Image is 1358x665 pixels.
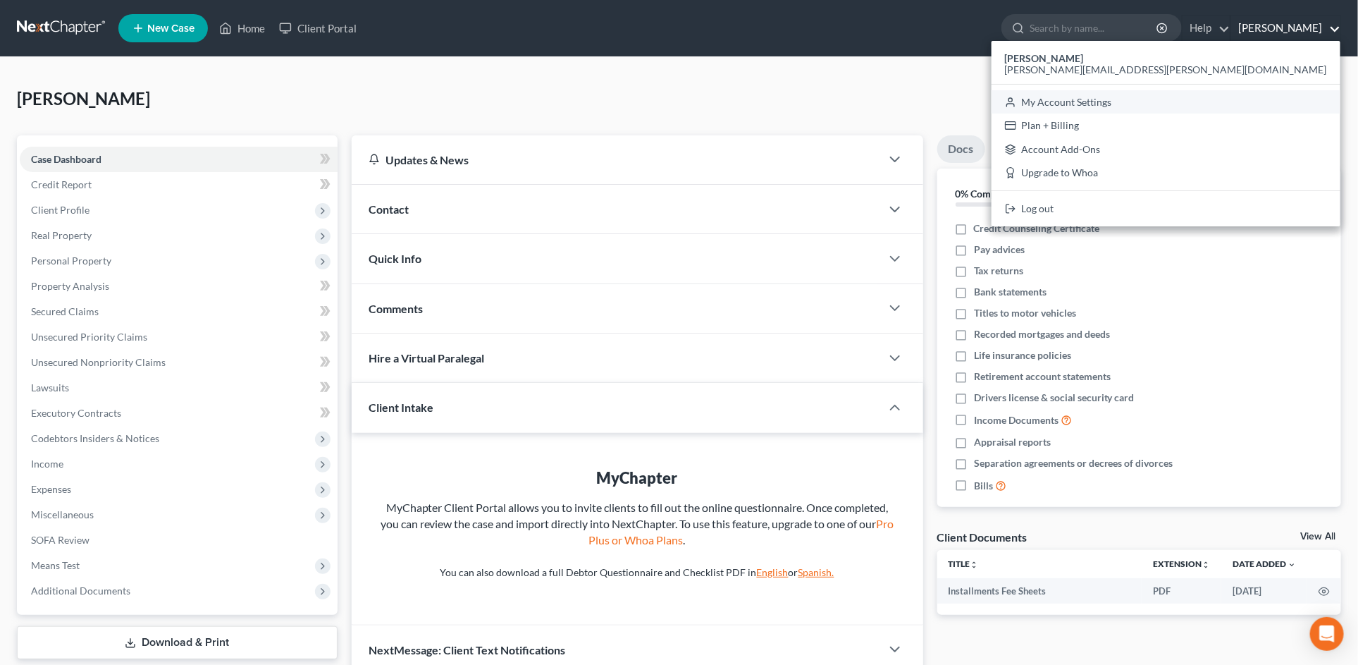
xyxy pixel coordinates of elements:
a: English [757,566,789,578]
span: Separation agreements or decrees of divorces [974,456,1173,470]
a: Upgrade to Whoa [992,161,1340,185]
a: Download & Print [17,626,338,659]
a: Property Analysis [20,274,338,299]
span: Drivers license & social security card [974,391,1135,405]
a: Home [212,16,272,41]
span: Case Dashboard [31,153,101,165]
a: Extensionunfold_more [1153,559,1210,569]
span: Income Documents [974,413,1058,427]
span: Contact [369,202,409,216]
span: Property Analysis [31,280,109,292]
a: Help [1183,16,1230,41]
td: Installments Fee Sheets [937,578,1142,604]
span: Client Intake [369,401,433,414]
a: Tasks [991,135,1039,163]
span: [PERSON_NAME] [17,88,150,109]
span: Income [31,458,63,470]
a: Log out [992,197,1340,221]
a: Case Dashboard [20,147,338,172]
div: Open Intercom Messenger [1310,617,1344,651]
span: Quick Info [369,252,421,265]
a: SOFA Review [20,527,338,553]
span: Real Property [31,229,92,241]
span: Pay advices [974,243,1025,257]
span: Recorded mortgages and deeds [974,327,1110,341]
span: Comments [369,302,423,315]
a: My Account Settings [992,90,1340,114]
span: Bank statements [974,285,1047,299]
span: Hire a Virtual Paralegal [369,351,484,365]
a: Account Add-Ons [992,138,1340,161]
span: SOFA Review [31,534,89,546]
i: unfold_more [970,561,979,569]
span: Retirement account statements [974,370,1111,384]
a: Executory Contracts [20,401,338,426]
span: Executory Contracts [31,407,121,419]
i: expand_more [1288,561,1296,569]
td: PDF [1142,578,1221,604]
span: Life insurance policies [974,348,1071,362]
span: Codebtors Insiders & Notices [31,432,159,444]
span: Additional Documents [31,585,130,597]
a: Client Portal [272,16,364,41]
span: Credit Counseling Certificate [974,221,1100,236]
span: Unsecured Priority Claims [31,331,147,343]
span: Bills [974,479,993,493]
a: Secured Claims [20,299,338,324]
div: MyChapter [380,467,895,489]
span: NextMessage: Client Text Notifications [369,643,565,657]
a: Date Added expand_more [1233,559,1296,569]
div: [PERSON_NAME] [992,41,1340,226]
span: Titles to motor vehicles [974,306,1076,320]
a: Lawsuits [20,375,338,401]
span: Expenses [31,483,71,495]
span: Unsecured Nonpriority Claims [31,356,166,368]
a: Unsecured Priority Claims [20,324,338,350]
span: Miscellaneous [31,508,94,520]
a: Pro Plus or Whoa Plans [589,517,894,547]
strong: [PERSON_NAME] [1005,52,1084,64]
a: Unsecured Nonpriority Claims [20,350,338,375]
span: MyChapter Client Portal allows you to invite clients to fill out the online questionnaire. Once c... [381,501,894,547]
a: Plan + Billing [992,114,1340,138]
strong: 0% Completed [956,188,1019,200]
a: Spanish. [798,566,834,578]
div: Client Documents [937,530,1027,544]
span: Means Test [31,559,80,571]
input: Search by name... [1030,15,1159,41]
span: Personal Property [31,255,111,267]
span: Credit Report [31,178,92,190]
td: [DATE] [1221,578,1307,604]
p: You can also download a full Debtor Questionnaire and Checklist PDF in or [380,566,895,580]
span: Lawsuits [31,382,69,393]
a: Titleunfold_more [949,559,979,569]
span: New Case [147,23,195,34]
a: Docs [937,135,985,163]
a: View All [1300,532,1335,542]
i: unfold_more [1202,561,1210,569]
a: [PERSON_NAME] [1231,16,1340,41]
div: Updates & News [369,152,864,167]
span: Appraisal reports [974,435,1051,449]
a: Credit Report [20,172,338,197]
span: Secured Claims [31,305,99,317]
span: Tax returns [974,264,1023,278]
span: Client Profile [31,204,89,216]
span: [PERSON_NAME][EMAIL_ADDRESS][PERSON_NAME][DOMAIN_NAME] [1005,63,1327,75]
